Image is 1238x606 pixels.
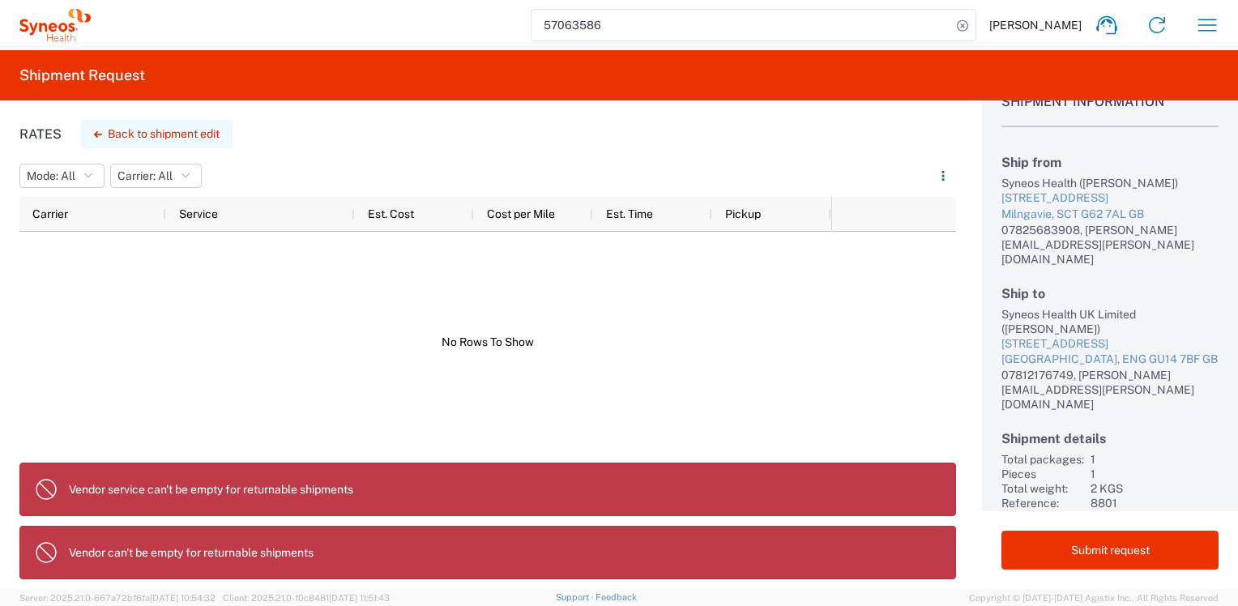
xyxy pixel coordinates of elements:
[1001,336,1219,352] div: [STREET_ADDRESS]
[1001,190,1219,222] a: [STREET_ADDRESS]Milngavie, SCT G62 7AL GB
[606,207,653,220] span: Est. Time
[19,66,145,85] h2: Shipment Request
[1001,452,1084,467] div: Total packages:
[1001,336,1219,368] a: [STREET_ADDRESS][GEOGRAPHIC_DATA], ENG GU14 7BF GB
[1001,496,1084,510] div: Reference:
[989,18,1082,32] span: [PERSON_NAME]
[596,592,637,602] a: Feedback
[1001,307,1219,336] div: Syneos Health UK Limited ([PERSON_NAME])
[1001,531,1219,570] button: Submit request
[1091,496,1219,510] div: 8801
[19,164,105,188] button: Mode: All
[368,207,414,220] span: Est. Cost
[1091,481,1219,496] div: 2 KGS
[1001,467,1084,481] div: Pieces
[1001,368,1219,412] div: 07812176749, [PERSON_NAME][EMAIL_ADDRESS][PERSON_NAME][DOMAIN_NAME]
[32,207,68,220] span: Carrier
[1001,94,1219,127] h1: Shipment Information
[1001,207,1219,223] div: Milngavie, SCT G62 7AL GB
[223,593,390,603] span: Client: 2025.21.0-f0c8481
[1001,223,1219,267] div: 07825683908, [PERSON_NAME][EMAIL_ADDRESS][PERSON_NAME][DOMAIN_NAME]
[1091,467,1219,481] div: 1
[150,593,216,603] span: [DATE] 10:54:32
[487,207,555,220] span: Cost per Mile
[1001,286,1219,301] h2: Ship to
[19,126,62,142] h1: Rates
[531,10,951,41] input: Shipment, tracking or reference number
[19,593,216,603] span: Server: 2025.21.0-667a72bf6fa
[1001,190,1219,207] div: [STREET_ADDRESS]
[81,120,233,148] button: Back to shipment edit
[1001,155,1219,170] h2: Ship from
[329,593,390,603] span: [DATE] 11:51:43
[1091,452,1219,467] div: 1
[1001,481,1084,496] div: Total weight:
[117,169,173,184] span: Carrier: All
[725,207,761,220] span: Pickup
[556,592,596,602] a: Support
[1001,431,1219,446] h2: Shipment details
[1001,352,1219,368] div: [GEOGRAPHIC_DATA], ENG GU14 7BF GB
[110,164,202,188] button: Carrier: All
[27,169,75,184] span: Mode: All
[1001,176,1219,190] div: Syneos Health ([PERSON_NAME])
[69,482,942,497] p: Vendor service can't be empty for returnable shipments
[69,545,942,560] p: Vendor can't be empty for returnable shipments
[179,207,218,220] span: Service
[969,591,1219,605] span: Copyright © [DATE]-[DATE] Agistix Inc., All Rights Reserved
